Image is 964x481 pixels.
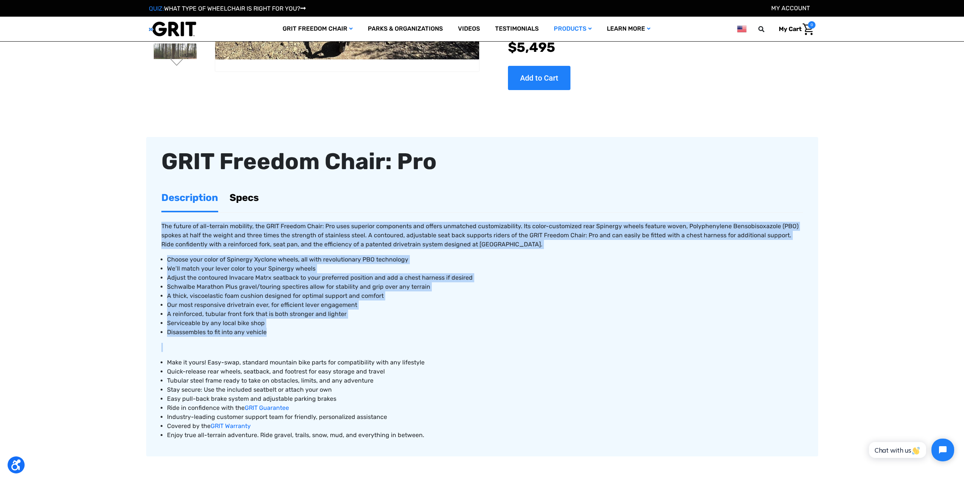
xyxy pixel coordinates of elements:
[167,265,316,272] span: We’ll match your lever color to your Spinergy wheels
[167,319,265,327] span: Serviceable by any local bike shop
[167,274,473,281] span: Adjust the contoured Invacare Matrx seatback to your preferred position and add a chest harness i...
[487,17,546,41] a: Testimonials
[167,310,347,318] span: A reinforced, tubular front fork that is both stronger and lighter
[599,17,658,41] a: Learn More
[275,17,360,41] a: GRIT Freedom Chair
[167,422,211,430] span: Covered by the
[450,17,487,41] a: Videos
[803,23,814,35] img: Cart
[230,185,259,211] a: Specs
[161,185,218,211] a: Description
[167,256,408,263] span: Choose your color of Spinergy Xyclone wheels, all with revolutionary PBO technology
[149,5,164,12] span: QUIZ:
[169,58,185,67] button: Go to slide 3 of 3
[762,21,773,37] input: Search
[773,21,816,37] a: Cart with 0 items
[861,432,961,468] iframe: Tidio Chat
[154,44,197,89] img: GRIT Freedom Chair: Pro
[508,66,570,90] input: Add to Cart
[167,404,245,411] span: Ride in confidence with the
[167,283,430,290] span: tires allow for stability and grip over any terrain
[167,413,387,420] span: Industry-leading customer support team for friendly, personalized assistance
[149,5,306,12] a: QUIZ:WHAT TYPE OF WHEELCHAIR IS RIGHT FOR YOU?
[508,39,555,55] span: $5,495
[737,24,746,34] img: us.png
[167,283,296,290] span: Schwalbe Marathon Plus gravel/touring spec
[167,359,425,366] span: Make it yours! Easy-swap, standard mountain bike parts for compatibility with any lifestyle
[779,25,802,33] span: My Cart
[167,292,384,299] span: A thick, viscoelastic foam cushion designed for optimal support and comfort
[167,301,357,308] span: Our most responsive drivetrain ever, for efficient lever engagement
[167,386,332,393] span: Stay secure: Use the included seatbelt or attach your own
[771,5,810,12] a: Account
[167,395,336,402] span: Easy pull-back brake system and adjustable parking brakes
[245,404,289,411] a: GRIT Guarantee
[167,368,385,375] span: Quick-release rear wheels, seatback, and footrest for easy storage and travel
[161,145,803,179] div: GRIT Freedom Chair: Pro
[167,377,373,384] span: Tubular steel frame ready to take on obstacles, limits, and any adventure
[161,223,798,248] span: The future of all-terrain mobility, the GRIT Freedom Chair: Pro uses superior components and offe...
[211,422,251,430] a: GRIT Warranty
[808,21,816,29] span: 0
[546,17,599,41] a: Products
[167,431,424,439] span: Enjoy true all-terrain adventure. Ride gravel, trails, snow, mud, and everything in between.
[149,21,196,37] img: GRIT All-Terrain Wheelchair and Mobility Equipment
[360,17,450,41] a: Parks & Organizations
[167,328,267,336] span: Disassembles to fit into any vehicle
